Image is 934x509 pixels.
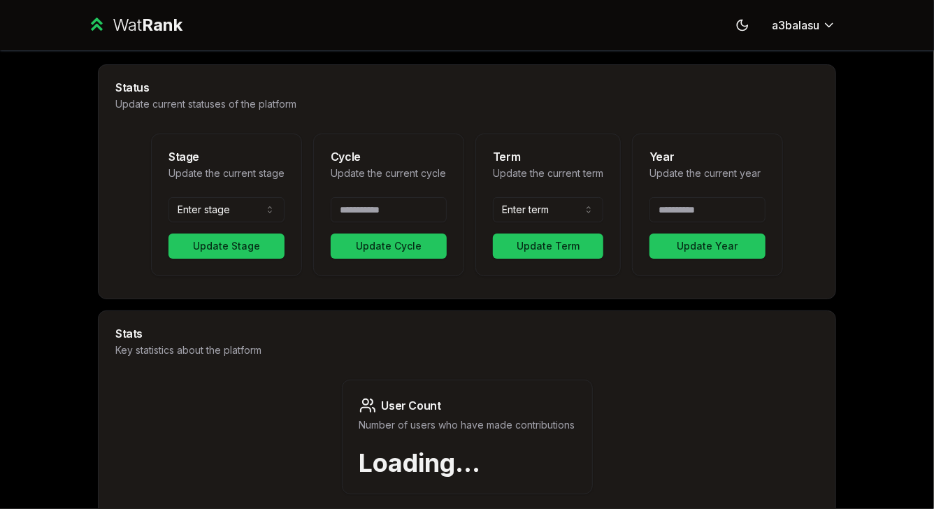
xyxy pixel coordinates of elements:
[115,328,819,339] h3: Stats
[772,17,819,34] span: a3balasu
[493,166,603,180] p: Update the current term
[142,15,182,35] span: Rank
[115,343,819,357] p: Key statistics about the platform
[115,82,819,93] h3: Status
[168,166,285,180] p: Update the current stage
[649,166,766,180] p: Update the current year
[168,234,285,259] button: Update Stage
[649,151,766,162] h3: Year
[359,397,575,414] h3: User Count
[493,151,603,162] h3: Term
[115,97,819,111] p: Update current statuses of the platform
[168,151,285,162] h3: Stage
[493,234,603,259] button: Update Term
[87,14,182,36] a: WatRank
[359,418,575,432] p: Number of users who have made contributions
[359,449,575,477] p: Loading...
[331,151,447,162] h3: Cycle
[331,234,447,259] button: Update Cycle
[331,166,447,180] p: Update the current cycle
[113,14,182,36] div: Wat
[761,13,847,38] button: a3balasu
[649,234,766,259] button: Update Year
